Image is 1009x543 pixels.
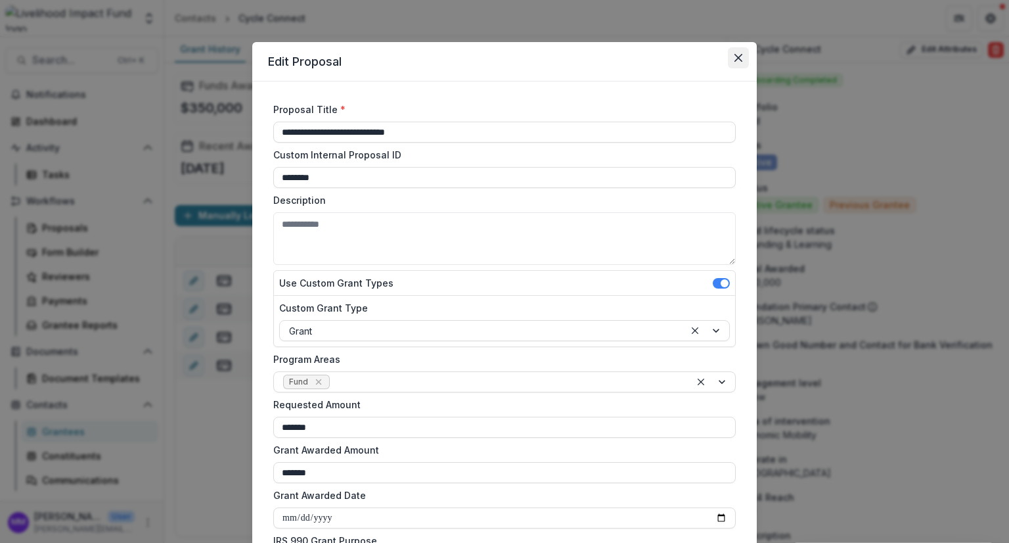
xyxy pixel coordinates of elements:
header: Edit Proposal [252,42,757,82]
label: Description [273,193,728,207]
label: Requested Amount [273,398,728,412]
label: Proposal Title [273,103,728,116]
label: Custom Grant Type [279,301,722,315]
div: Clear selected options [687,323,703,339]
button: Close [728,47,749,68]
span: Fund [289,377,308,387]
label: Grant Awarded Date [273,488,728,502]
label: Program Areas [273,352,728,366]
label: Use Custom Grant Types [279,276,393,290]
div: Remove Fund [312,375,325,389]
label: Grant Awarded Amount [273,443,728,457]
div: Clear selected options [693,374,709,390]
label: Custom Internal Proposal ID [273,148,728,162]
